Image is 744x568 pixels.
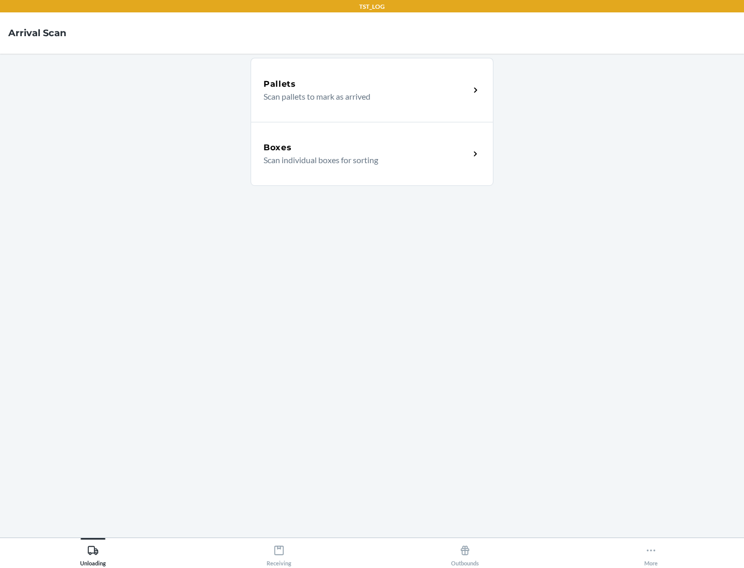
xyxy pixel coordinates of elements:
h4: Arrival Scan [8,26,66,40]
h5: Pallets [263,78,296,90]
a: BoxesScan individual boxes for sorting [251,122,493,186]
div: Outbounds [451,541,479,566]
button: Receiving [186,538,372,566]
div: More [644,541,658,566]
p: Scan pallets to mark as arrived [263,90,461,103]
h5: Boxes [263,141,292,154]
button: Outbounds [372,538,558,566]
a: PalletsScan pallets to mark as arrived [251,58,493,122]
button: More [558,538,744,566]
div: Unloading [80,541,106,566]
p: Scan individual boxes for sorting [263,154,461,166]
div: Receiving [267,541,291,566]
p: TST_LOG [359,2,385,11]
